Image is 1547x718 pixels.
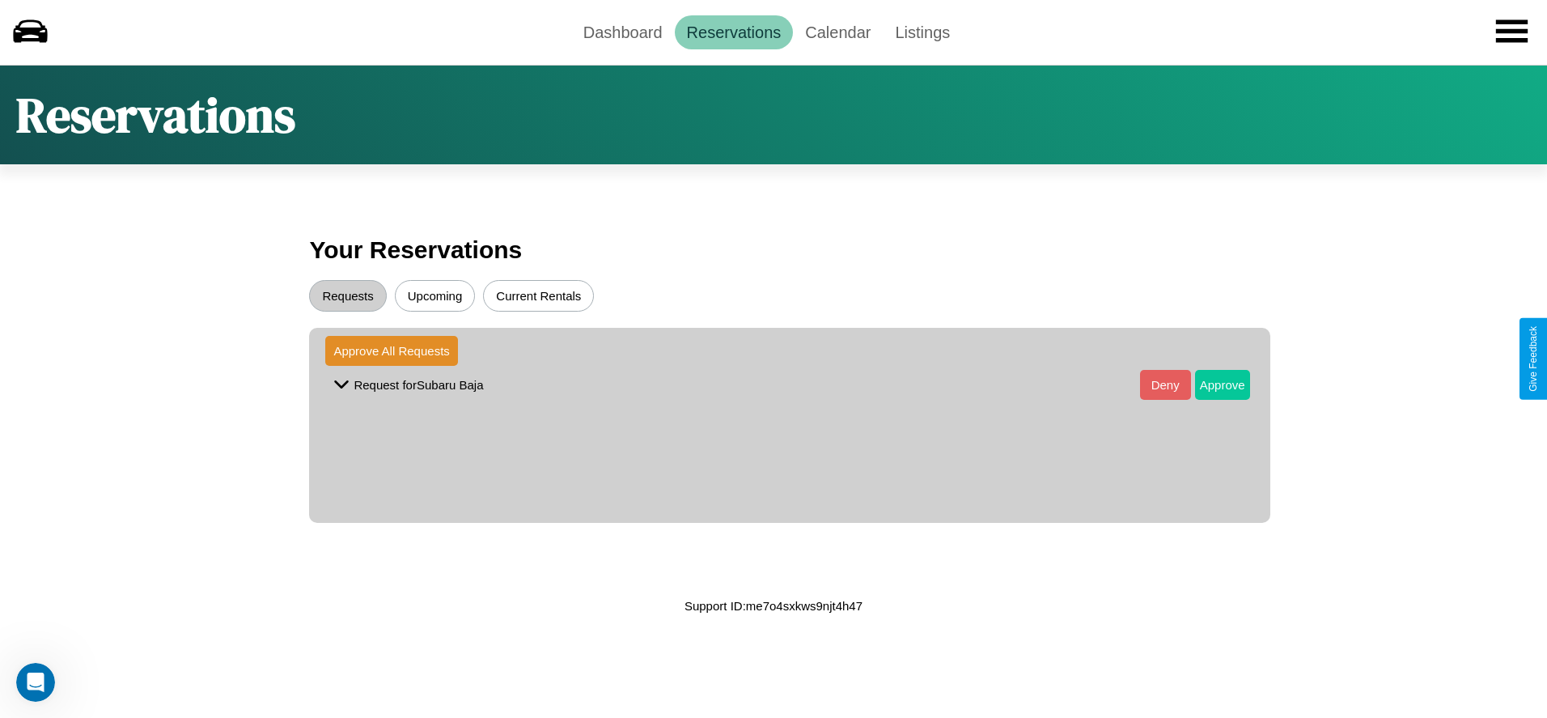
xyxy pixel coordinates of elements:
[16,82,295,148] h1: Reservations
[309,228,1237,272] h3: Your Reservations
[16,663,55,702] iframe: Intercom live chat
[1528,326,1539,392] div: Give Feedback
[354,374,483,396] p: Request for Subaru Baja
[1140,370,1191,400] button: Deny
[483,280,594,312] button: Current Rentals
[883,15,962,49] a: Listings
[571,15,675,49] a: Dashboard
[684,595,863,617] p: Support ID: me7o4sxkws9njt4h47
[675,15,794,49] a: Reservations
[1195,370,1250,400] button: Approve
[793,15,883,49] a: Calendar
[395,280,476,312] button: Upcoming
[309,280,386,312] button: Requests
[325,336,457,366] button: Approve All Requests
